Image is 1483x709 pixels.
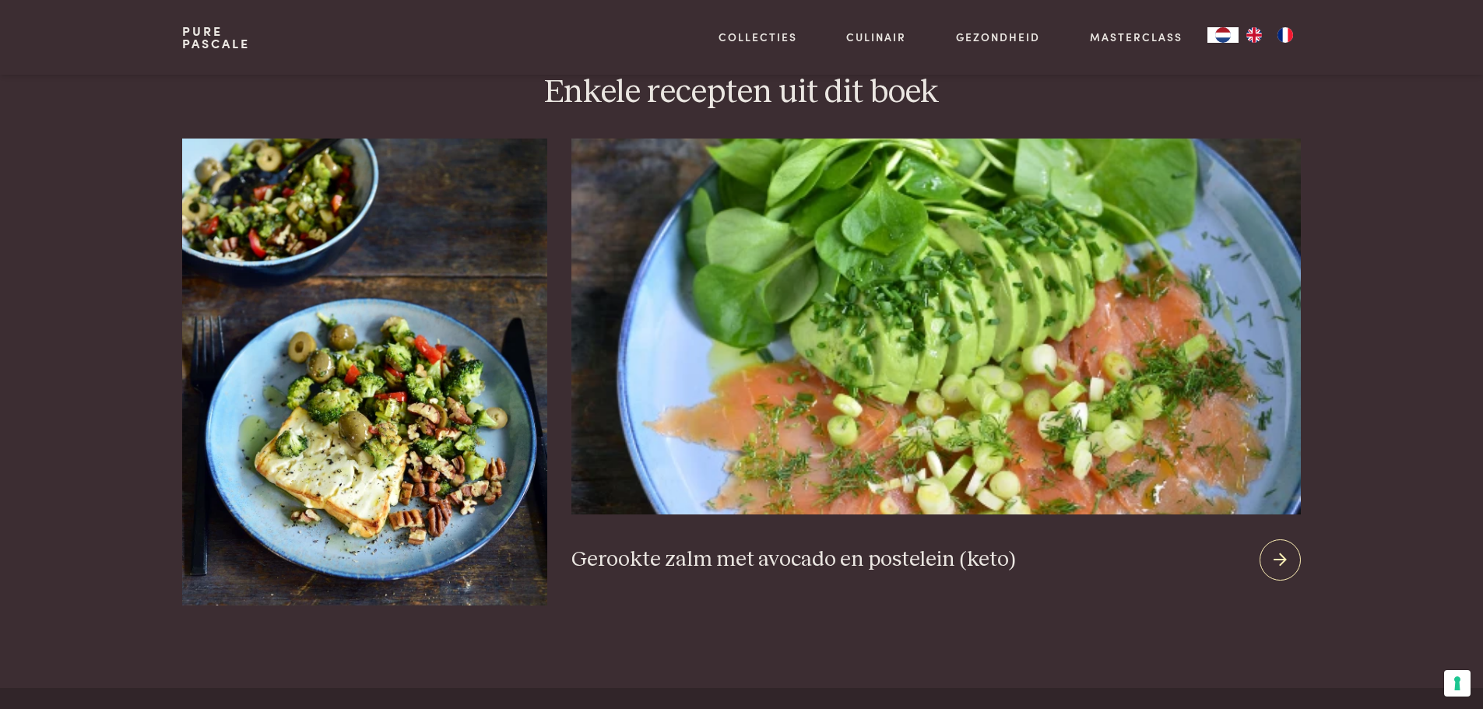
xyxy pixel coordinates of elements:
a: FR [1270,27,1301,43]
a: EN [1239,27,1270,43]
a: Gezondheid [956,29,1040,45]
a: Culinair [846,29,906,45]
h3: Gerookte zalm met avocado en postelein (keto) [571,546,1015,574]
a: Gerookte zalm met avocado en postelein (keto) Gerookte zalm met avocado en postelein (keto) [571,139,1300,605]
button: Uw voorkeuren voor toestemming voor trackingtechnologieën [1444,670,1471,697]
aside: Language selected: Nederlands [1207,27,1301,43]
a: Collecties [719,29,797,45]
ul: Language list [1239,27,1301,43]
h2: Enkele recepten uit dit boek [182,72,1300,114]
a: NL [1207,27,1239,43]
img: Gerookte zalm met avocado en postelein (keto) [571,139,1300,514]
img: Warme feta met gebakken groenten en pecannoten (keto) [182,139,546,605]
a: Masterclass [1090,29,1183,45]
div: Language [1207,27,1239,43]
a: PurePascale [182,25,250,50]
